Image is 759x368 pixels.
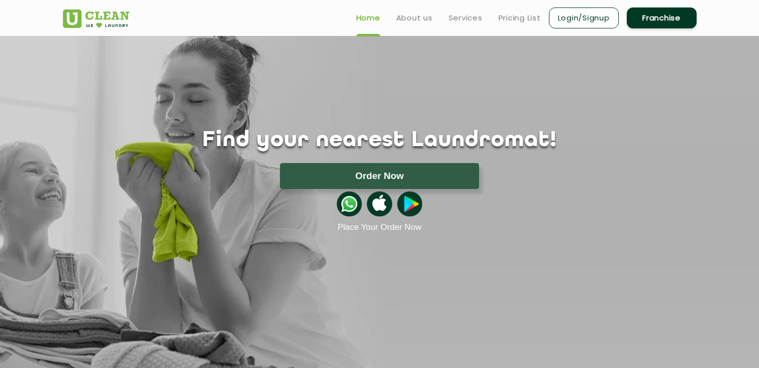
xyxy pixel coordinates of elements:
[337,191,362,216] img: whatsappicon.png
[449,12,483,24] a: Services
[337,222,421,232] a: Place Your Order Now
[396,12,433,24] a: About us
[499,12,541,24] a: Pricing List
[63,9,129,28] img: UClean Laundry and Dry Cleaning
[549,7,619,28] a: Login/Signup
[356,12,380,24] a: Home
[55,128,704,153] h1: Find your nearest Laundromat!
[627,7,697,28] a: Franchise
[280,163,479,189] button: Order Now
[367,191,392,216] img: apple-icon.png
[397,191,422,216] img: playstoreicon.png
